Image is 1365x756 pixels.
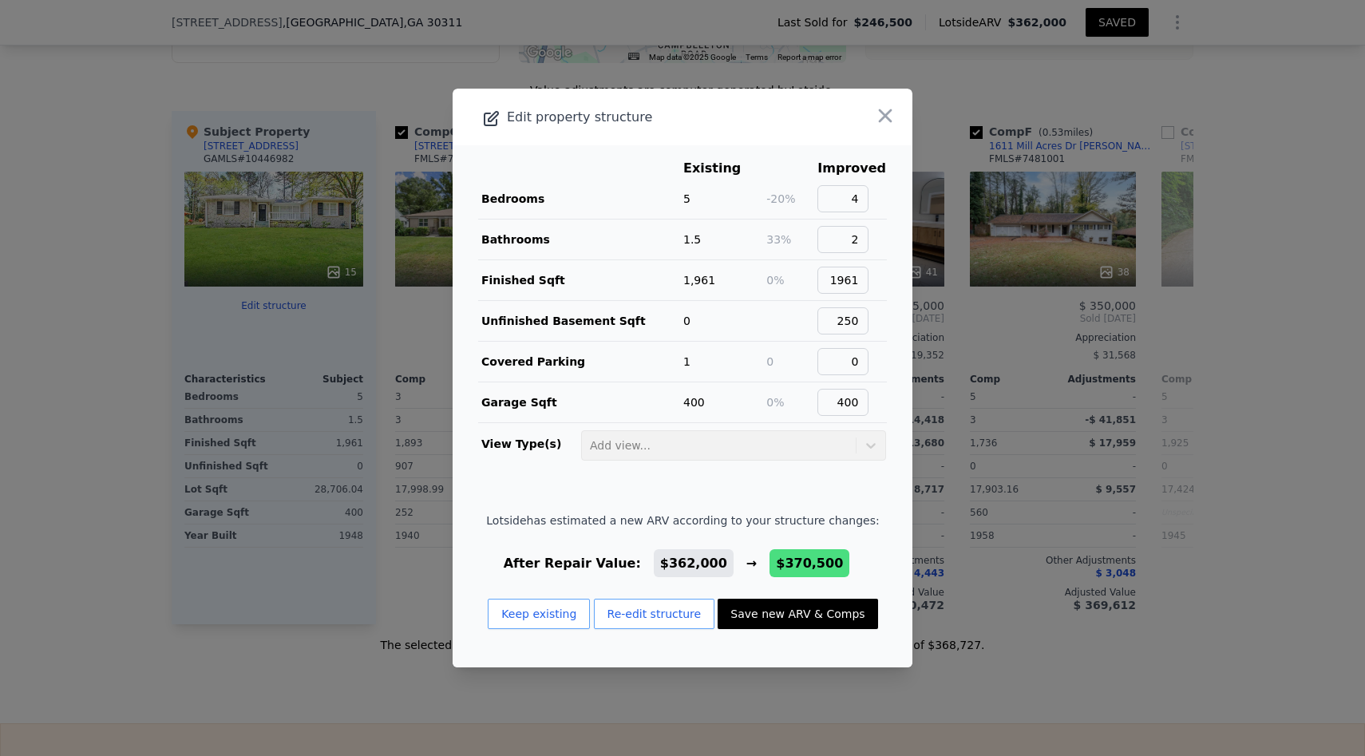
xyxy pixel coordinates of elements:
[478,220,682,260] td: Bathrooms
[488,599,590,629] button: Keep existing
[683,355,690,368] span: 1
[766,396,784,409] span: 0%
[683,315,690,327] span: 0
[683,396,705,409] span: 400
[594,599,715,629] button: Re-edit structure
[453,106,821,129] div: Edit property structure
[766,274,784,287] span: 0%
[486,513,879,528] span: Lotside has estimated a new ARV according to your structure changes:
[683,233,701,246] span: 1.5
[478,382,682,423] td: Garage Sqft
[478,342,682,382] td: Covered Parking
[478,179,682,220] td: Bedrooms
[660,556,727,571] span: $362,000
[683,274,715,287] span: 1,961
[486,554,879,573] div: After Repair Value: →
[682,158,766,179] th: Existing
[776,556,843,571] span: $370,500
[766,233,791,246] span: 33%
[478,260,682,301] td: Finished Sqft
[478,423,580,461] td: View Type(s)
[478,301,682,342] td: Unfinished Basement Sqft
[766,192,795,205] span: -20%
[718,599,877,629] button: Save new ARV & Comps
[817,158,887,179] th: Improved
[766,342,817,382] td: 0
[683,192,690,205] span: 5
